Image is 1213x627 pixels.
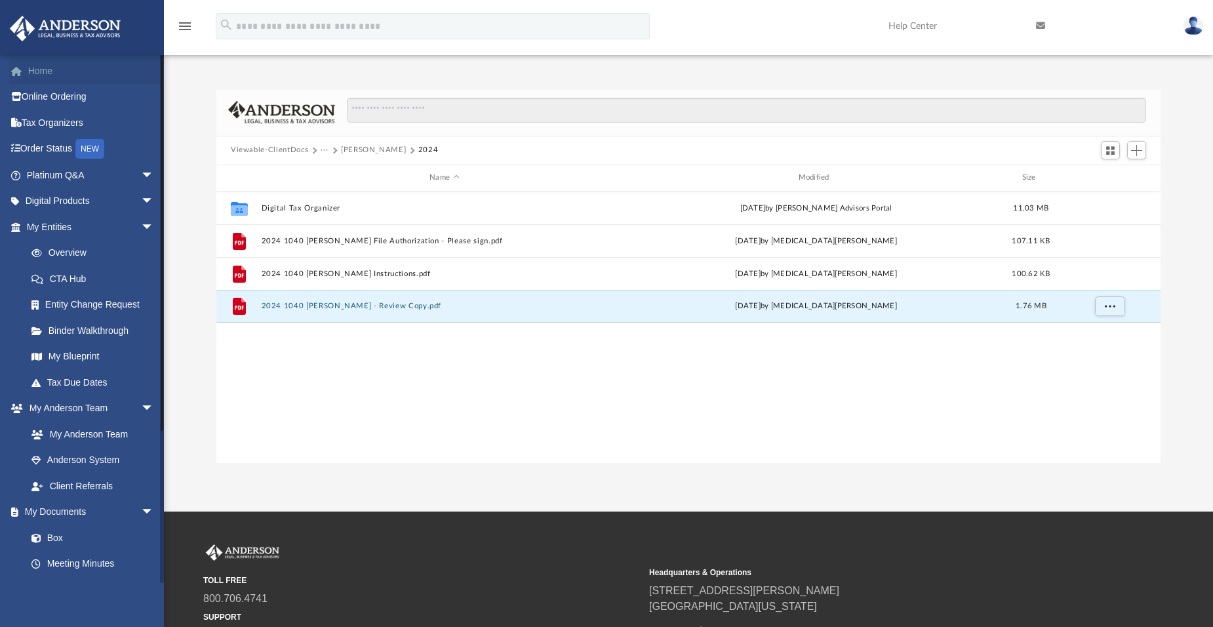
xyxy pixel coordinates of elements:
a: 800.706.4741 [203,593,268,604]
a: Forms Library [18,576,161,603]
a: Tax Organizers [9,110,174,136]
a: CTA Hub [18,266,174,292]
div: id [222,172,255,184]
i: search [219,18,233,32]
span: [DATE] [735,237,761,244]
small: Headquarters & Operations [649,567,1086,578]
button: ··· [321,144,329,156]
span: arrow_drop_down [141,499,167,526]
button: 2024 1040 [PERSON_NAME] File Authorization - Please sign.pdf [262,236,627,245]
a: My Blueprint [18,344,167,370]
span: arrow_drop_down [141,395,167,422]
a: Box [18,525,161,551]
button: More options [1095,296,1125,316]
div: Name [261,172,627,184]
span: [DATE] [735,302,761,310]
div: by [MEDICAL_DATA][PERSON_NAME] [633,235,999,247]
a: My Anderson Team [18,421,161,447]
a: Entity Change Request [18,292,174,318]
a: Overview [18,240,174,266]
a: Client Referrals [18,473,167,499]
small: SUPPORT [203,611,640,623]
a: My Anderson Teamarrow_drop_down [9,395,167,422]
div: Modified [633,172,999,184]
div: id [1063,172,1155,184]
div: [DATE] by [PERSON_NAME] Advisors Portal [633,202,999,214]
div: grid [216,192,1161,463]
button: Digital Tax Organizer [262,203,627,212]
a: [STREET_ADDRESS][PERSON_NAME] [649,585,839,596]
span: 100.62 KB [1012,270,1050,277]
div: by [MEDICAL_DATA][PERSON_NAME] [633,268,999,279]
span: arrow_drop_down [141,162,167,189]
a: menu [177,25,193,34]
a: Meeting Minutes [18,551,167,577]
img: Anderson Advisors Platinum Portal [6,16,125,41]
img: User Pic [1183,16,1203,35]
a: Platinum Q&Aarrow_drop_down [9,162,174,188]
a: Home [9,58,174,84]
button: 2024 [418,144,439,156]
div: by [MEDICAL_DATA][PERSON_NAME] [633,300,999,312]
a: My Entitiesarrow_drop_down [9,214,174,240]
span: arrow_drop_down [141,214,167,241]
span: 107.11 KB [1012,237,1050,244]
span: [DATE] [735,270,761,277]
i: menu [177,18,193,34]
span: arrow_drop_down [141,188,167,215]
a: Online Ordering [9,84,174,110]
button: Viewable-ClientDocs [231,144,308,156]
a: Binder Walkthrough [18,317,174,344]
button: 2024 1040 [PERSON_NAME] - Review Copy.pdf [262,302,627,310]
div: Size [1005,172,1058,184]
small: TOLL FREE [203,575,640,586]
button: 2024 1040 [PERSON_NAME] Instructions.pdf [262,269,627,277]
button: Switch to Grid View [1101,141,1121,159]
button: Add [1127,141,1147,159]
a: My Documentsarrow_drop_down [9,499,167,525]
a: [GEOGRAPHIC_DATA][US_STATE] [649,601,817,612]
button: [PERSON_NAME] [341,144,406,156]
span: 11.03 MB [1013,204,1048,211]
a: Order StatusNEW [9,136,174,163]
input: Search files and folders [347,98,1146,123]
a: Digital Productsarrow_drop_down [9,188,174,214]
a: Tax Due Dates [18,369,174,395]
div: NEW [75,139,104,159]
span: 1.76 MB [1016,302,1046,310]
img: Anderson Advisors Platinum Portal [203,544,282,561]
a: Anderson System [18,447,167,474]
